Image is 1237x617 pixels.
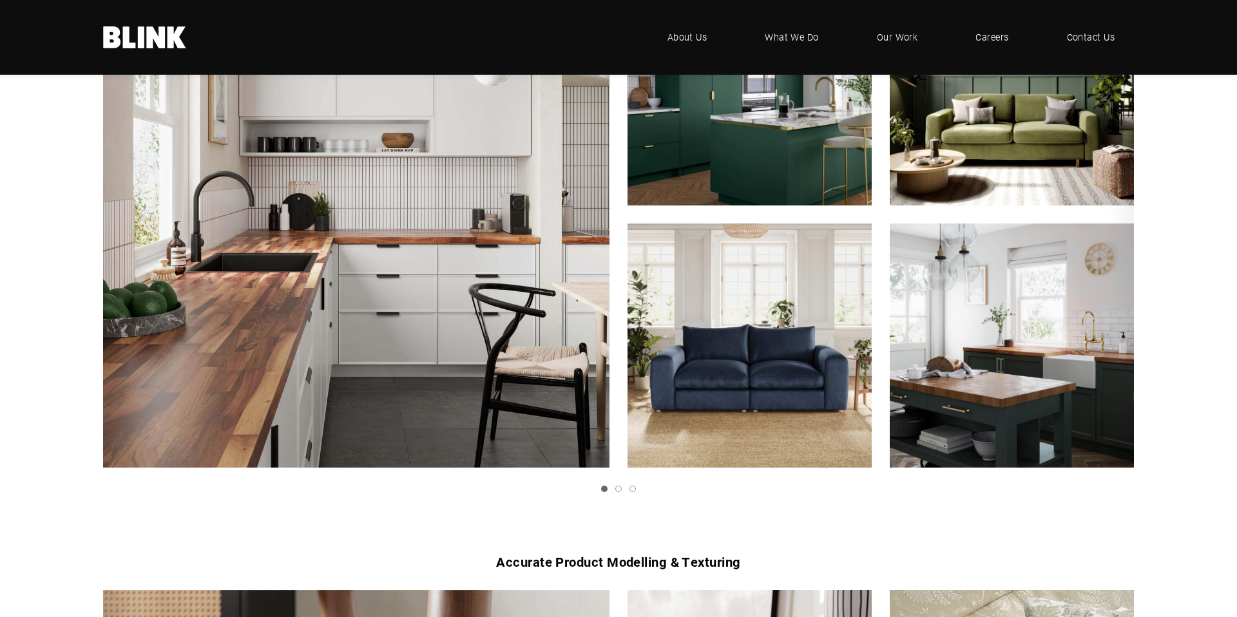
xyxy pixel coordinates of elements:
[765,30,819,44] span: What We Do
[956,18,1028,57] a: Careers
[975,30,1008,44] span: Careers
[601,486,608,492] a: Slide 1
[628,223,872,468] img: 114.jpg
[278,552,959,572] h1: Accurate Product Modelling & Texturing
[890,223,1134,468] img: 115.jpg
[745,18,838,57] a: What We Do
[667,30,707,44] span: About Us
[629,486,636,492] a: Slide 3
[1048,18,1135,57] a: Contact Us
[1067,30,1115,44] span: Contact Us
[877,30,918,44] span: Our Work
[103,26,187,48] a: Home
[858,18,937,57] a: Our Work
[648,18,727,57] a: About Us
[615,486,622,492] a: Slide 2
